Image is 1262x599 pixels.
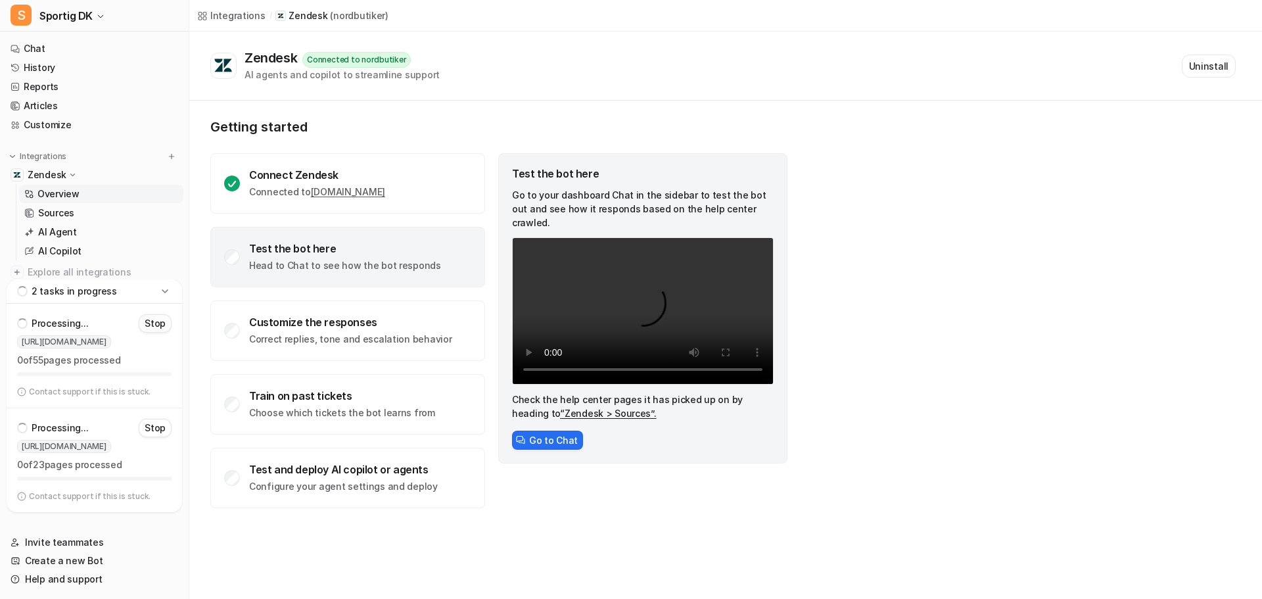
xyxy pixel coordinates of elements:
img: Zendesk [13,171,21,179]
div: Test the bot here [249,242,441,255]
a: Chat [5,39,183,58]
div: Integrations [210,9,266,22]
p: Zendesk [28,168,66,181]
p: Contact support if this is stuck. [29,387,151,397]
p: Overview [37,187,80,201]
button: Integrations [5,150,70,163]
p: Getting started [210,119,789,135]
div: Connected to nordbutiker [302,52,411,68]
button: Go to Chat [512,431,583,450]
a: Create a new Bot [5,552,183,570]
p: Check the help center pages it has picked up on by heading to [512,393,774,420]
span: [URL][DOMAIN_NAME] [17,440,111,453]
p: 0 of 23 pages processed [17,458,172,471]
p: Contact support if this is stuck. [29,491,151,502]
a: Sources [19,204,183,222]
a: AI Copilot [19,242,183,260]
a: Invite teammates [5,533,183,552]
a: Explore all integrations [5,263,183,281]
p: 2 tasks in progress [32,285,117,298]
a: AI Agent [19,223,183,241]
div: Connect Zendesk [249,168,385,181]
a: Overview [19,185,183,203]
a: “Zendesk > Sources”. [560,408,656,419]
a: Articles [5,97,183,115]
p: Stop [145,317,166,330]
span: Sportig DK [39,7,93,25]
span: S [11,5,32,26]
div: Zendesk [245,50,302,66]
span: [URL][DOMAIN_NAME] [17,335,111,348]
a: Help and support [5,570,183,588]
img: ChatIcon [516,435,525,444]
p: Head to Chat to see how the bot responds [249,259,441,272]
img: expand menu [8,152,17,161]
span: Explore all integrations [28,262,178,283]
p: Zendesk [289,9,327,22]
div: Test the bot here [512,167,774,180]
a: Customize [5,116,183,134]
p: Processing... [32,317,88,330]
p: Integrations [20,151,66,162]
p: ( nordbutiker ) [330,9,388,22]
div: Customize the responses [249,316,452,329]
button: Stop [139,314,172,333]
div: Train on past tickets [249,389,435,402]
a: History [5,59,183,77]
div: Test and deploy AI copilot or agents [249,463,438,476]
p: Connected to [249,185,385,199]
p: Go to your dashboard Chat in the sidebar to test the bot out and see how it responds based on the... [512,188,774,229]
a: Reports [5,78,183,96]
a: [DOMAIN_NAME] [311,186,385,197]
div: AI agents and copilot to streamline support [245,68,440,82]
p: Sources [38,206,74,220]
p: AI Agent [38,226,77,239]
p: 0 of 55 pages processed [17,354,172,367]
button: Stop [139,419,172,437]
button: Uninstall [1182,55,1236,78]
a: Integrations [197,9,266,22]
span: / [269,10,272,22]
a: Zendesk(nordbutiker) [275,9,388,22]
p: Choose which tickets the bot learns from [249,406,435,419]
p: Correct replies, tone and escalation behavior [249,333,452,346]
p: AI Copilot [38,245,82,258]
video: Your browser does not support the video tag. [512,237,774,385]
p: Configure your agent settings and deploy [249,480,438,493]
p: Stop [145,421,166,435]
p: Processing... [32,421,88,435]
img: menu_add.svg [167,152,176,161]
img: Zendesk logo [214,58,233,74]
img: explore all integrations [11,266,24,279]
